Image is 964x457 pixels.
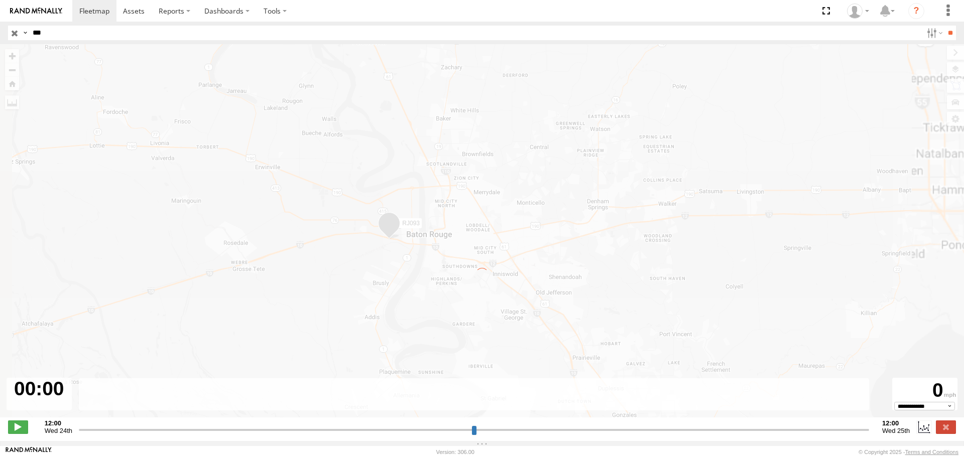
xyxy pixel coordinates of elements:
[843,4,873,19] div: Daniel Saenz
[6,447,52,457] a: Visit our Website
[882,427,910,434] span: Wed 25th
[859,449,958,455] div: © Copyright 2025 -
[45,419,72,427] strong: 12:00
[936,420,956,433] label: Close
[10,8,62,15] img: rand-logo.svg
[908,3,924,19] i: ?
[882,419,910,427] strong: 12:00
[923,26,944,40] label: Search Filter Options
[45,427,72,434] span: Wed 24th
[8,420,28,433] label: Play/Stop
[905,449,958,455] a: Terms and Conditions
[894,379,956,402] div: 0
[436,449,474,455] div: Version: 306.00
[21,26,29,40] label: Search Query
